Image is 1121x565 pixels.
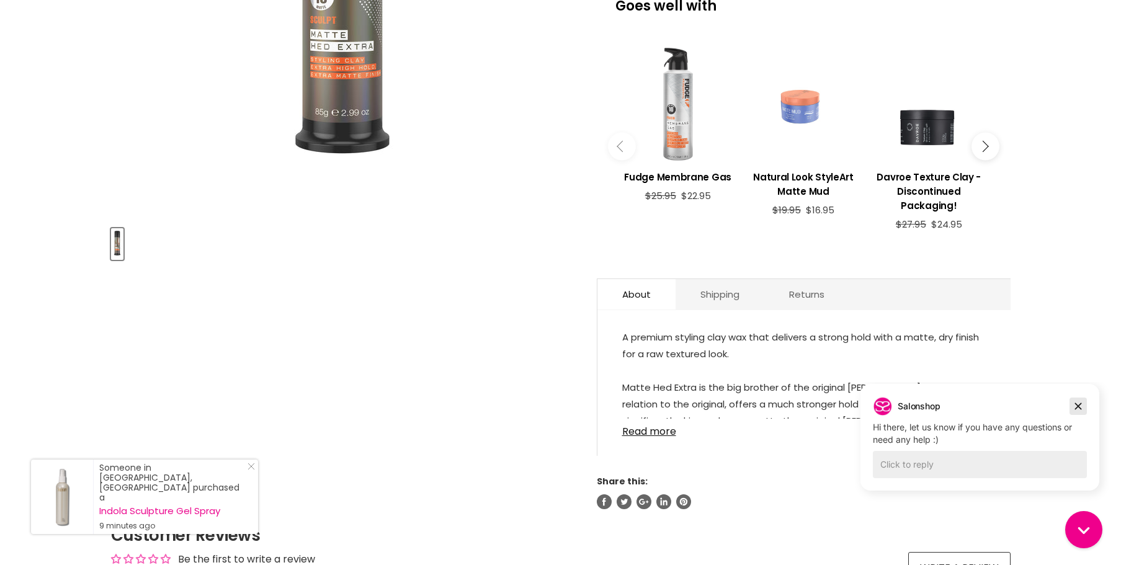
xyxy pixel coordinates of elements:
div: Someone in [GEOGRAPHIC_DATA], [GEOGRAPHIC_DATA] purchased a [99,463,246,531]
span: $27.95 [896,218,926,231]
button: Fudge Matte Hed Extra [111,228,123,260]
aside: Share this: [597,476,1011,509]
a: View product:Natural Look StyleArt Matte Mud [747,161,860,205]
h3: Fudge Membrane Gas [622,170,735,184]
img: Fudge Matte Hed Extra [112,229,122,259]
iframe: Gorgias live chat campaigns [851,382,1109,509]
span: Share this: [597,475,648,487]
span: $19.95 [772,203,801,216]
span: $24.95 [931,218,962,231]
a: Shipping [676,279,764,309]
small: 9 minutes ago [99,521,246,531]
div: Product thumbnails [109,225,576,260]
iframe: Gorgias live chat messenger [1059,507,1109,553]
svg: Close Icon [248,463,255,470]
span: $25.95 [645,189,676,202]
a: View product:Davroe Texture Clay - Discontinued Packaging! [872,161,985,219]
h2: Customer Reviews [111,524,1011,546]
a: Close Notification [243,463,255,475]
a: Visit product page [31,460,93,534]
a: Read more [622,419,986,437]
a: View product:Fudge Membrane Gas [622,161,735,190]
span: $16.95 [806,203,834,216]
h3: Natural Look StyleArt Matte Mud [747,170,860,198]
h3: Davroe Texture Clay - Discontinued Packaging! [872,170,985,213]
a: Indola Sculpture Gel Spray [99,506,246,516]
a: Returns [764,279,849,309]
span: $22.95 [681,189,711,202]
a: About [597,279,676,309]
p: A premium styling clay wax that delivers a strong hold with a matte, dry finish for a raw texture... [622,329,986,432]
